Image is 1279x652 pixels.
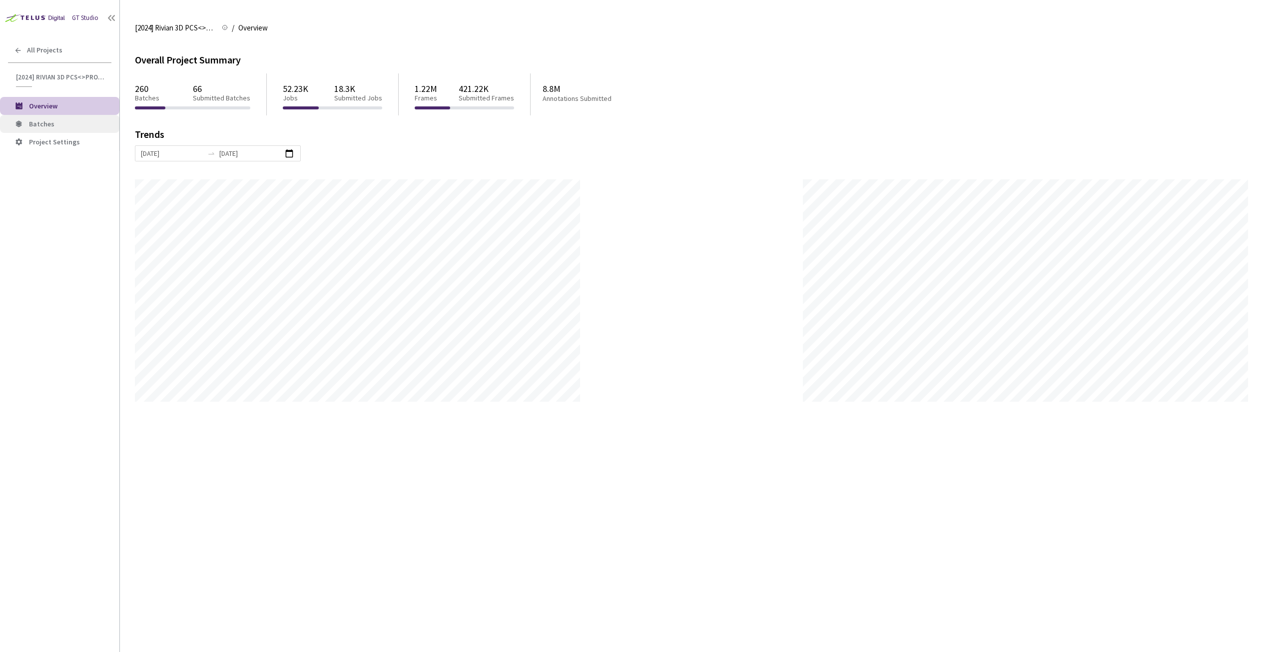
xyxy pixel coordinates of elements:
p: Frames [415,94,437,102]
p: 18.3K [334,83,382,94]
p: 421.22K [459,83,514,94]
p: 1.22M [415,83,437,94]
p: 8.8M [543,83,650,94]
p: Submitted Frames [459,94,514,102]
span: All Projects [27,46,62,54]
span: [2024] Rivian 3D PCS<>Production [135,22,216,34]
p: 260 [135,83,159,94]
p: Submitted Batches [193,94,250,102]
input: End date [219,148,282,159]
span: Batches [29,119,54,128]
span: Overview [238,22,268,34]
p: 52.23K [283,83,308,94]
span: Overview [29,101,57,110]
span: swap-right [207,149,215,157]
p: 66 [193,83,250,94]
div: Overall Project Summary [135,52,1264,67]
p: Submitted Jobs [334,94,382,102]
p: Jobs [283,94,308,102]
div: Trends [135,129,1250,145]
div: GT Studio [72,13,98,23]
span: Project Settings [29,137,80,146]
p: Annotations Submitted [543,94,650,103]
li: / [232,22,234,34]
p: Batches [135,94,159,102]
input: Start date [141,148,203,159]
span: [2024] Rivian 3D PCS<>Production [16,73,105,81]
span: to [207,149,215,157]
